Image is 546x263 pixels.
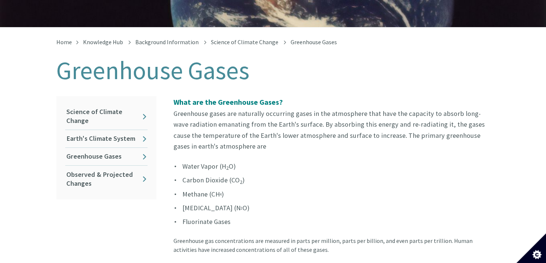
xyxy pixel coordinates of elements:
[211,38,278,46] a: Science of Climate Change
[240,179,242,185] sub: 2
[291,38,337,46] span: Greenhouse Gases
[173,175,490,185] li: Carbon Dioxide (CO )
[65,103,148,130] a: Science of Climate Change
[65,130,148,147] a: Earth's Climate System
[173,202,490,213] li: [MEDICAL_DATA] (N O)
[173,236,490,263] div: Greenhouse gas concentrations are measured in parts per million, parts per billion, and even part...
[83,38,123,46] a: Knowledge Hub
[173,97,283,107] strong: What are the Greenhouse Gases?
[226,165,229,171] sub: 2
[56,38,72,46] a: Home
[173,161,490,172] li: Water Vapor (H O)
[173,216,490,227] li: Fluorinate Gases
[65,166,148,192] a: Observed & Projected Changes
[65,148,148,165] a: Greenhouse Gases
[56,57,490,84] h1: Greenhouse Gases
[173,189,490,199] li: Methane (CH )
[220,192,222,197] sup: 4
[516,233,546,263] button: Set cookie preferences
[241,206,242,211] sup: 2
[173,96,490,152] p: Greenhouse gases are naturally occurring gases in the atmosphere that have the capacity to absorb...
[135,38,199,46] a: Background Information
